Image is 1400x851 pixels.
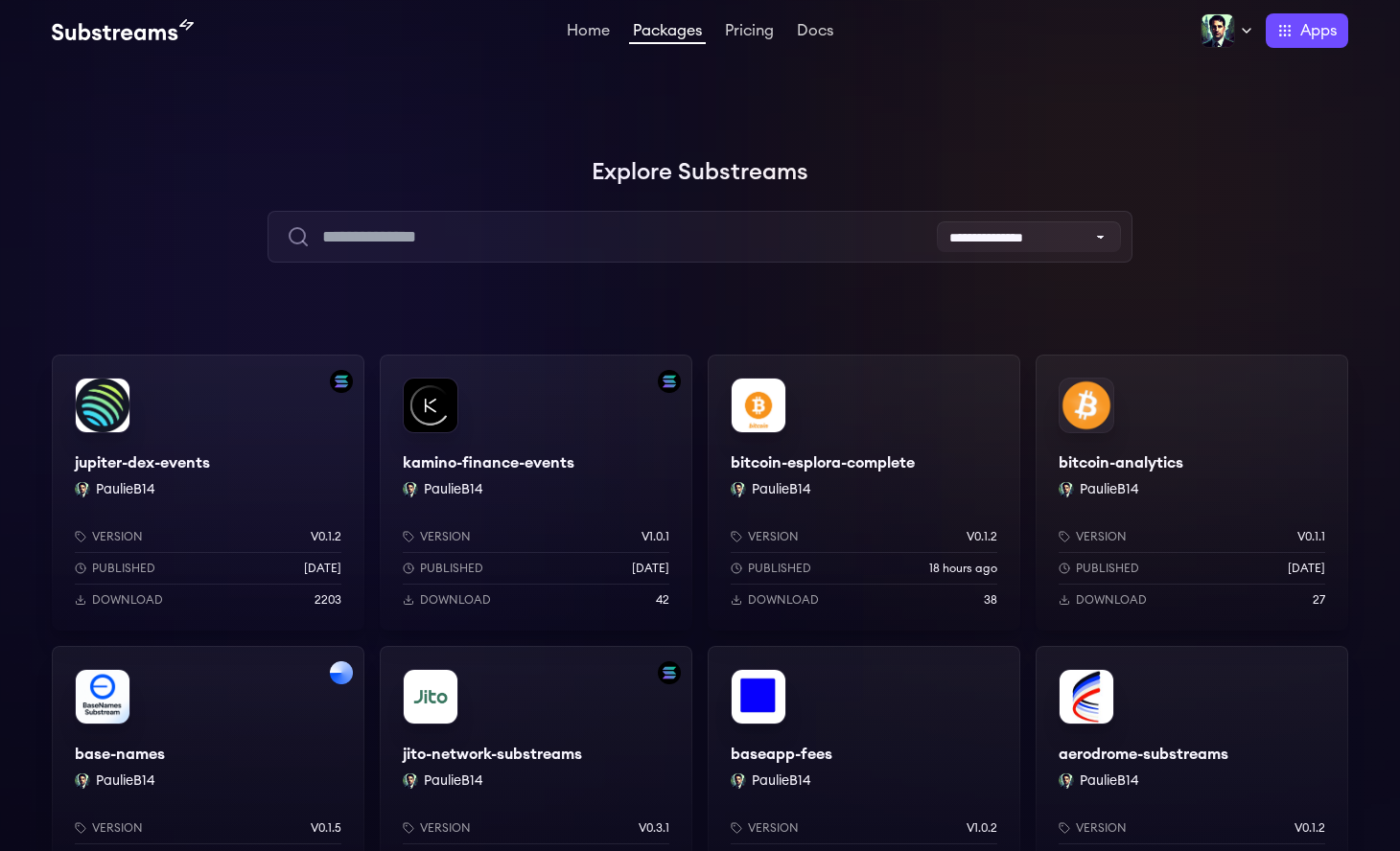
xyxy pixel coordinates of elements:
p: v0.1.2 [967,529,997,544]
p: 38 [984,592,997,608]
p: 27 [1313,592,1325,608]
p: Version [92,529,143,544]
p: Version [420,529,471,544]
p: Version [748,529,799,544]
p: Published [92,561,155,576]
button: PaulieB14 [96,480,155,499]
button: PaulieB14 [1080,480,1139,499]
button: PaulieB14 [1080,771,1139,791]
p: Version [1076,820,1127,836]
p: v0.1.1 [1297,529,1325,544]
p: v0.1.2 [311,529,341,544]
button: PaulieB14 [96,771,155,791]
p: Download [748,592,819,608]
p: Version [1076,529,1127,544]
p: Download [92,592,163,608]
p: [DATE] [632,561,669,576]
button: PaulieB14 [752,480,811,499]
img: Substream's logo [52,19,194,42]
a: Home [563,23,614,42]
p: Version [92,820,143,836]
p: 2203 [315,592,341,608]
img: Filter by solana network [658,370,681,393]
h1: Explore Substreams [52,153,1348,192]
p: Version [420,820,471,836]
p: v1.0.2 [967,820,997,836]
p: Download [420,592,491,608]
a: Filter by solana networkkamino-finance-eventskamino-finance-eventsPaulieB14 PaulieB14Versionv1.0.... [380,355,692,631]
a: Pricing [721,23,778,42]
button: PaulieB14 [424,771,483,791]
p: Published [420,561,483,576]
p: v0.1.2 [1295,820,1325,836]
p: v0.3.1 [639,820,669,836]
img: Filter by base network [330,661,353,684]
a: bitcoin-esplora-completebitcoin-esplora-completePaulieB14 PaulieB14Versionv0.1.2Published18 hours... [708,355,1020,631]
a: Docs [793,23,837,42]
img: Filter by solana network [658,661,681,684]
a: bitcoin-analyticsbitcoin-analyticsPaulieB14 PaulieB14Versionv0.1.1Published[DATE]Download27 [1036,355,1348,631]
p: Version [748,820,799,836]
a: Packages [629,23,706,44]
p: [DATE] [1288,561,1325,576]
p: Download [1076,592,1147,608]
a: Filter by solana networkjupiter-dex-eventsjupiter-dex-eventsPaulieB14 PaulieB14Versionv0.1.2Publi... [52,355,364,631]
img: Profile [1201,13,1235,48]
button: PaulieB14 [752,771,811,791]
p: v0.1.5 [311,820,341,836]
p: 18 hours ago [929,561,997,576]
p: v1.0.1 [642,529,669,544]
p: 42 [656,592,669,608]
p: Published [1076,561,1139,576]
button: PaulieB14 [424,480,483,499]
p: Published [748,561,811,576]
p: [DATE] [304,561,341,576]
img: Filter by solana network [330,370,353,393]
span: Apps [1300,19,1337,42]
